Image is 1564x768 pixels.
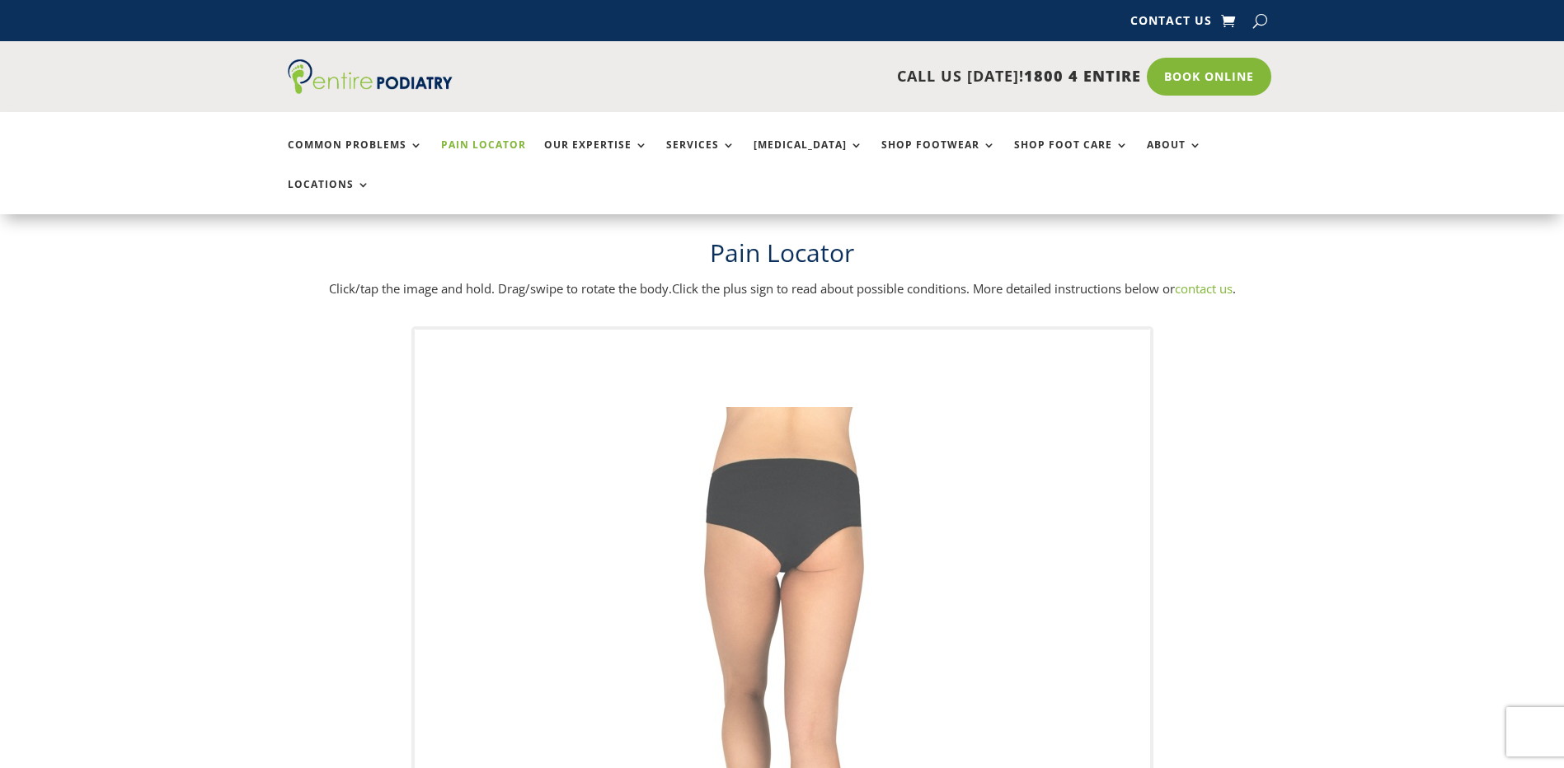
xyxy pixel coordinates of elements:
a: Shop Foot Care [1014,139,1129,175]
span: Click the plus sign to read about possible conditions. More detailed instructions below or . [672,280,1236,297]
a: Pain Locator [441,139,526,175]
a: Common Problems [288,139,423,175]
a: Our Expertise [544,139,648,175]
a: contact us [1175,280,1233,297]
span: Click/tap the image and hold. Drag/swipe to rotate the body. [329,280,672,297]
a: [MEDICAL_DATA] [754,139,863,175]
span: 1800 4 ENTIRE [1024,66,1141,86]
a: Shop Footwear [881,139,996,175]
h1: Pain Locator [288,236,1277,279]
a: Locations [288,179,370,214]
a: Contact Us [1130,15,1212,33]
p: CALL US [DATE]! [516,66,1141,87]
a: Entire Podiatry [288,81,453,97]
a: Services [666,139,735,175]
a: Book Online [1147,58,1271,96]
a: About [1147,139,1202,175]
img: logo (1) [288,59,453,94]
